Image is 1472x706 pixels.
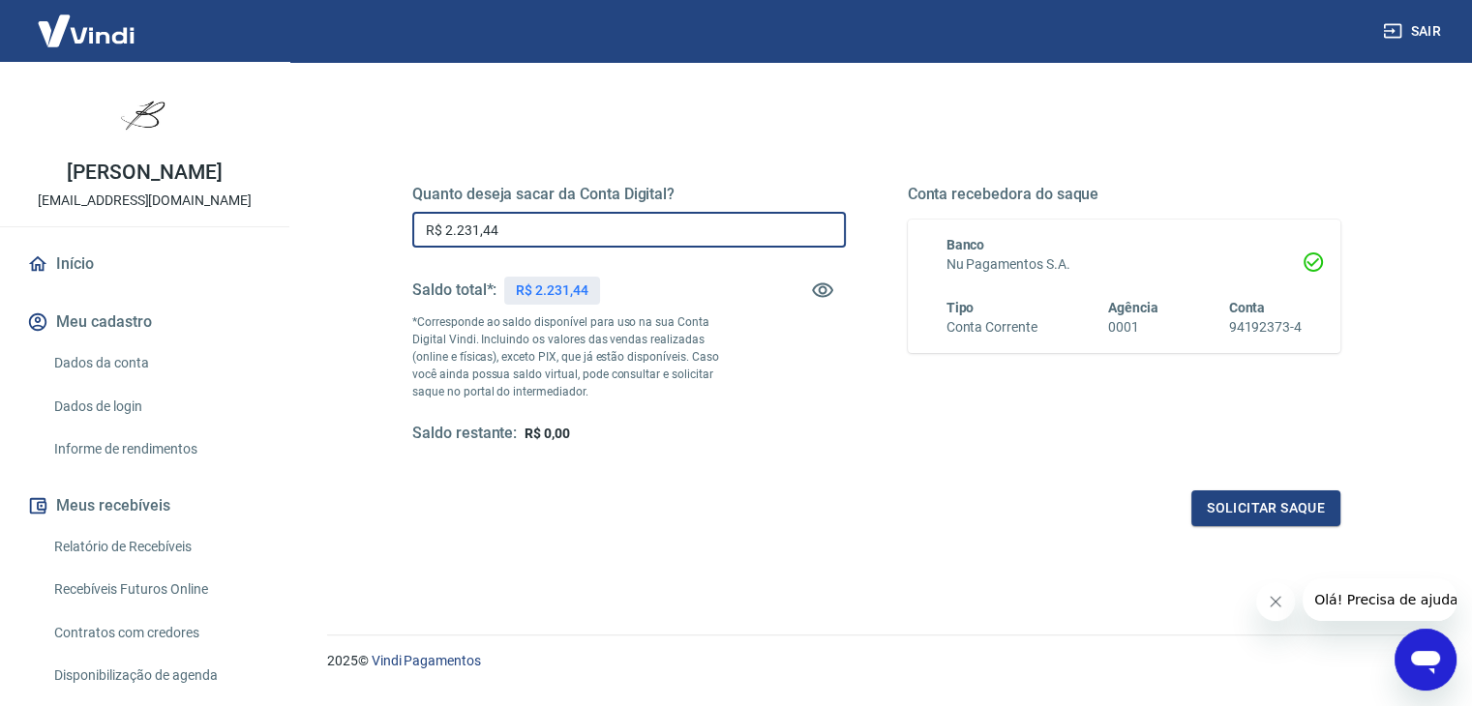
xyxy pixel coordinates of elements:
[46,343,266,383] a: Dados da conta
[412,280,496,300] h5: Saldo total*:
[46,656,266,695] a: Disponibilização de agenda
[946,317,1037,338] h6: Conta Corrente
[412,424,517,444] h5: Saldo restante:
[46,570,266,609] a: Recebíveis Futuros Online
[1395,629,1457,691] iframe: Botão para abrir a janela de mensagens
[372,653,481,668] a: Vindi Pagamentos
[23,485,266,527] button: Meus recebíveis
[1228,300,1265,315] span: Conta
[412,313,737,400] p: *Corresponde ao saldo disponível para uso na sua Conta Digital Vindi. Incluindo os valores das ve...
[12,14,163,29] span: Olá! Precisa de ajuda?
[412,185,846,204] h5: Quanto deseja sacar da Conta Digital?
[1108,317,1158,338] h6: 0001
[1303,578,1457,621] iframe: Mensagem da empresa
[23,301,266,343] button: Meu cadastro
[946,254,1303,275] h6: Nu Pagamentos S.A.
[46,613,266,653] a: Contratos com credores
[46,527,266,567] a: Relatório de Recebíveis
[525,426,570,441] span: R$ 0,00
[23,243,266,285] a: Início
[1228,317,1302,338] h6: 94192373-4
[908,185,1341,204] h5: Conta recebedora do saque
[46,429,266,469] a: Informe de rendimentos
[946,300,975,315] span: Tipo
[1191,490,1340,526] button: Solicitar saque
[946,237,985,252] span: Banco
[23,1,149,60] img: Vindi
[106,77,184,155] img: 86eb4535-737a-48ea-8c7a-87baa88bb4c4.jpeg
[46,387,266,427] a: Dados de login
[1108,300,1158,315] span: Agência
[67,162,222,183] p: [PERSON_NAME]
[1256,582,1295,621] iframe: Fechar mensagem
[327,651,1426,671] p: 2025 ©
[38,191,252,211] p: [EMAIL_ADDRESS][DOMAIN_NAME]
[516,280,587,301] p: R$ 2.231,44
[1379,14,1449,49] button: Sair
